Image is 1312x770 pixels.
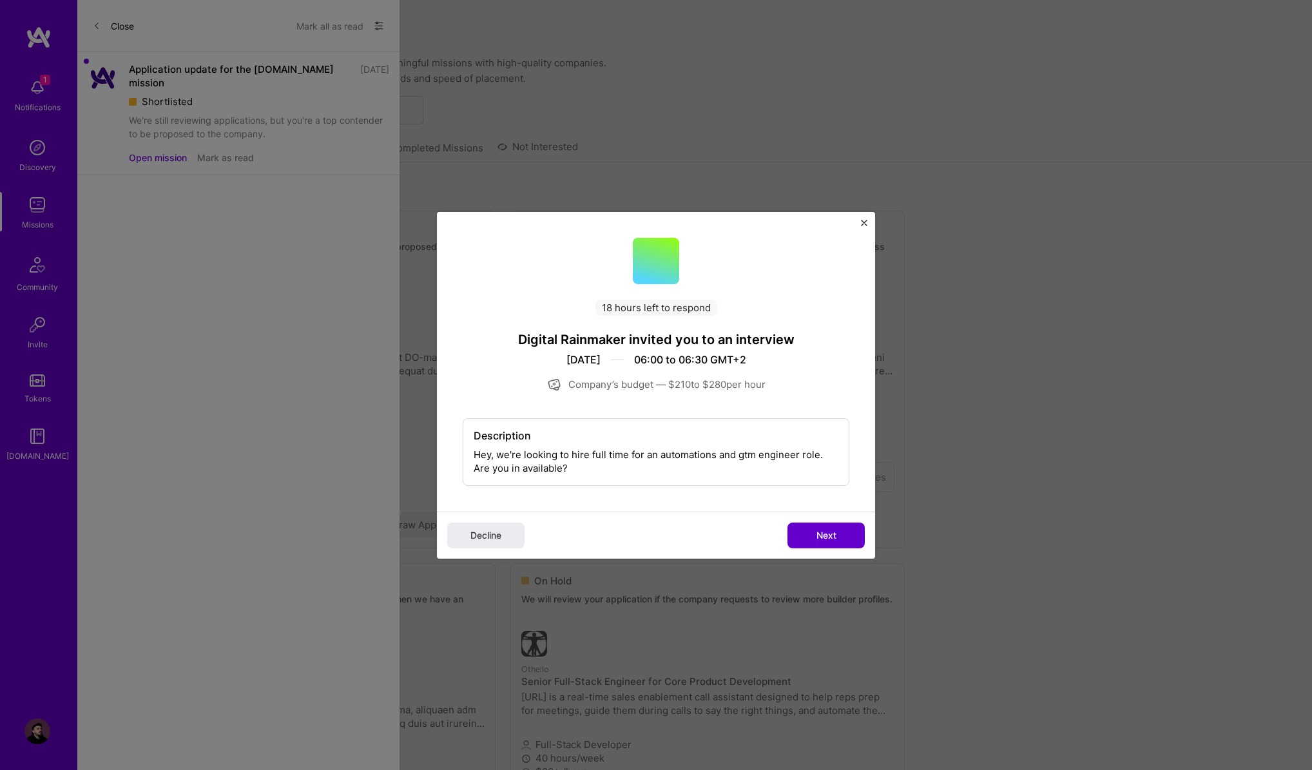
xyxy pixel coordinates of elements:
[463,331,849,348] h4: Digital Rainmaker invited you to an interview
[633,238,679,284] img: Company Logo
[474,429,838,443] div: Description
[463,377,849,392] div: Company’s budget — $ 210 to $ 280 per hour
[470,529,501,542] span: Decline
[447,523,525,548] button: Decline
[634,353,746,367] div: 06:00 to 06:30 GMT+2
[566,353,601,367] div: [DATE]
[595,300,717,316] span: 18 hours left to respond
[816,529,836,542] span: Next
[861,220,867,233] button: Close
[463,418,849,486] div: Hey, we're looking to hire full time for an automations and gtm engineer role. Are you in available?
[787,523,865,548] button: Next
